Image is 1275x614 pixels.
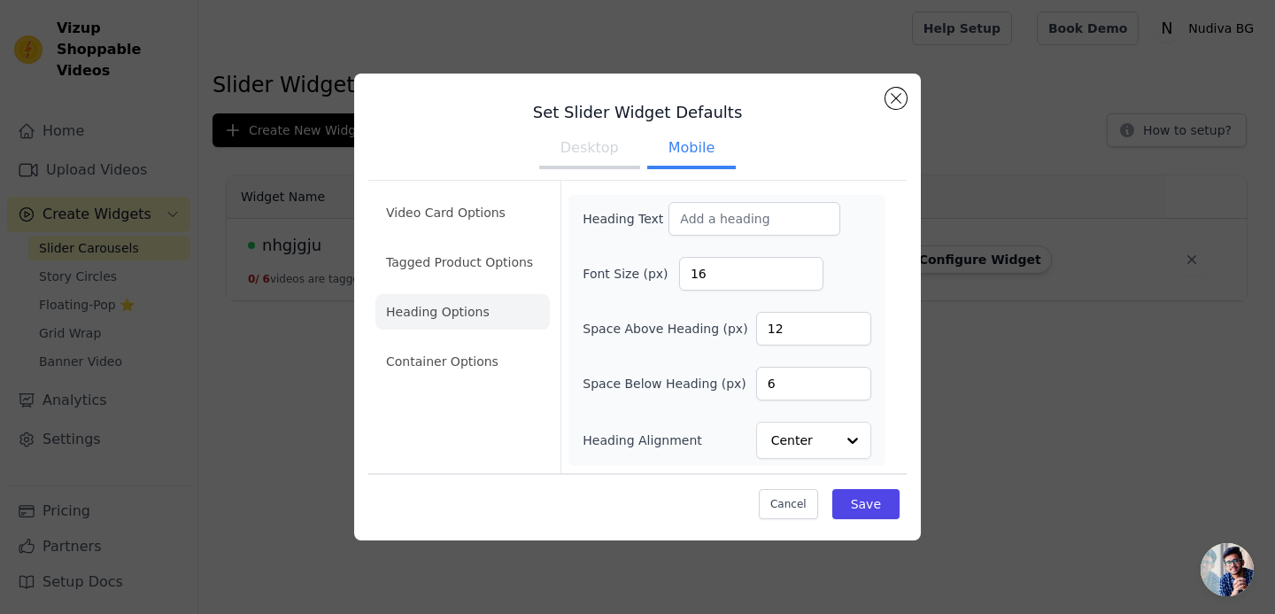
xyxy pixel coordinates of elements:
[375,344,550,379] li: Container Options
[375,195,550,230] li: Video Card Options
[885,88,907,109] button: Close modal
[583,375,746,392] label: Space Below Heading (px)
[759,489,818,519] button: Cancel
[375,245,550,280] li: Tagged Product Options
[1201,543,1254,596] div: Open chat
[583,320,747,338] label: Space Above Heading (px)
[583,210,668,228] label: Heading Text
[647,130,736,169] button: Mobile
[583,265,679,283] label: Font Size (px)
[539,130,640,169] button: Desktop
[375,294,550,330] li: Heading Options
[832,489,900,519] button: Save
[583,431,705,449] label: Heading Alignment
[668,202,840,236] input: Add a heading
[368,102,907,123] h3: Set Slider Widget Defaults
